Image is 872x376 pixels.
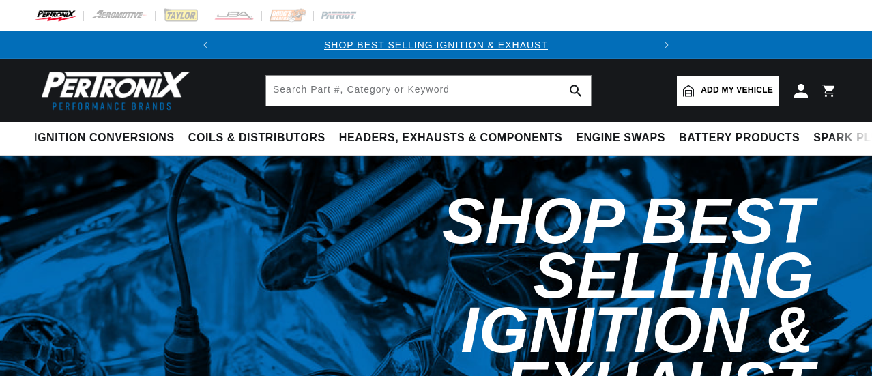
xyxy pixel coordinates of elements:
span: Headers, Exhausts & Components [339,131,562,145]
summary: Battery Products [672,122,806,154]
span: Engine Swaps [576,131,665,145]
button: Translation missing: en.sections.announcements.previous_announcement [192,31,219,59]
summary: Coils & Distributors [181,122,332,154]
div: Announcement [219,38,653,53]
a: SHOP BEST SELLING IGNITION & EXHAUST [324,40,548,50]
span: Coils & Distributors [188,131,325,145]
summary: Ignition Conversions [34,122,181,154]
span: Battery Products [679,131,800,145]
span: Add my vehicle [701,84,773,97]
button: search button [561,76,591,106]
input: Search Part #, Category or Keyword [266,76,591,106]
span: Ignition Conversions [34,131,175,145]
summary: Engine Swaps [569,122,672,154]
img: Pertronix [34,67,191,114]
button: Translation missing: en.sections.announcements.next_announcement [653,31,680,59]
div: 1 of 2 [219,38,653,53]
a: Add my vehicle [677,76,779,106]
summary: Headers, Exhausts & Components [332,122,569,154]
